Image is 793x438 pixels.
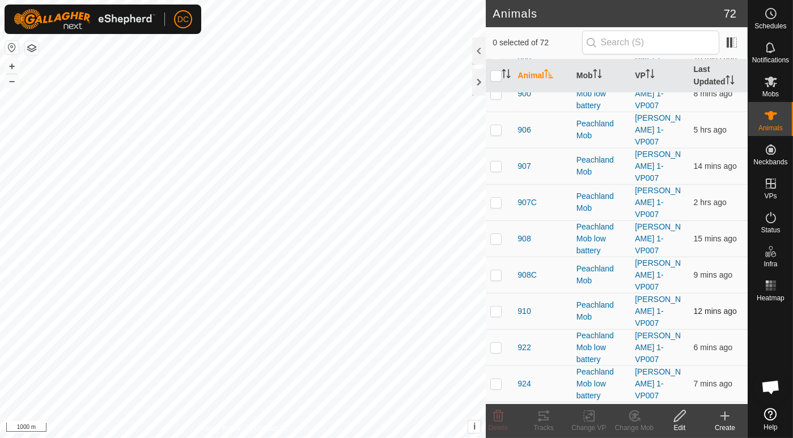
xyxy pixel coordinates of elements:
button: Map Layers [25,41,39,55]
span: 7 Oct 2025, 3:37 pm [694,307,737,316]
div: Peachland Mob low battery [576,221,626,257]
button: Reset Map [5,41,19,54]
th: Last Updated [689,59,748,93]
span: 900 [518,88,531,100]
span: 910 [518,305,531,317]
a: [PERSON_NAME] 1-VP007 [635,295,681,328]
th: Animal [513,59,571,93]
span: 0 selected of 72 [493,37,582,49]
img: Gallagher Logo [14,9,155,29]
span: 7 Oct 2025, 3:34 pm [694,234,737,243]
a: [PERSON_NAME] 1-VP007 [635,222,681,255]
span: 7 Oct 2025, 3:41 pm [694,379,732,388]
span: 7 Oct 2025, 1:06 pm [694,198,727,207]
span: 908C [518,269,536,281]
div: Change VP [566,423,612,433]
div: Create [702,423,748,433]
a: [PERSON_NAME] 1-VP007 [635,367,681,400]
span: 7 Oct 2025, 3:43 pm [694,343,732,352]
a: [PERSON_NAME] 1-VP007 [635,403,681,436]
a: [PERSON_NAME] 1-VP007 [635,113,681,146]
div: Peachland Mob [576,190,626,214]
span: 908 [518,233,531,245]
span: 924 [518,378,531,390]
button: + [5,59,19,73]
a: Contact Us [254,423,287,433]
span: 907 [518,160,531,172]
h2: Animals [493,7,723,20]
span: 906 [518,124,531,136]
div: Tracks [521,423,566,433]
div: Peachland Mob [576,118,626,142]
p-sorticon: Activate to sort [646,71,655,80]
span: 72 [724,5,736,22]
span: 922 [518,342,531,354]
span: 7 Oct 2025, 3:35 pm [694,161,737,171]
div: Peachland Mob low battery [576,76,626,112]
a: [PERSON_NAME] 1-VP007 [635,150,681,182]
a: [PERSON_NAME] 1-VP007 [635,258,681,291]
span: Delete [489,424,508,432]
div: Peachland Mob [576,299,626,323]
span: Heatmap [757,295,784,301]
div: Change Mob [612,423,657,433]
input: Search (S) [582,31,719,54]
a: [PERSON_NAME] 1-VP007 [635,331,681,364]
span: Notifications [752,57,789,63]
th: VP [630,59,689,93]
span: Animals [758,125,783,131]
p-sorticon: Activate to sort [544,71,553,80]
div: Peachland Mob low battery [576,330,626,365]
a: Privacy Policy [198,423,241,433]
span: DC [177,14,189,25]
div: Peachland Mob low battery [576,366,626,402]
span: Neckbands [753,159,787,165]
span: 7 Oct 2025, 3:40 pm [694,270,732,279]
span: Help [764,424,778,431]
span: 7 Oct 2025, 3:41 pm [694,89,732,98]
p-sorticon: Activate to sort [593,71,602,80]
button: – [5,74,19,88]
a: [PERSON_NAME] 1-VP007 [635,77,681,110]
div: Peachland Mob [576,263,626,287]
div: Open chat [754,370,788,404]
a: [PERSON_NAME] 1-VP007 [635,186,681,219]
th: Mob [572,59,630,93]
p-sorticon: Activate to sort [502,71,511,80]
a: Help [748,403,793,435]
button: i [468,420,481,433]
span: Status [761,227,780,233]
span: Mobs [762,91,779,97]
span: VPs [764,193,777,199]
div: Peachland Mob [576,154,626,178]
span: Infra [764,261,777,267]
span: Schedules [754,23,786,29]
span: 7 Oct 2025, 10:42 am [694,125,727,134]
span: 907C [518,197,536,209]
p-sorticon: Activate to sort [726,77,735,86]
span: i [473,422,476,431]
div: Edit [657,423,702,433]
